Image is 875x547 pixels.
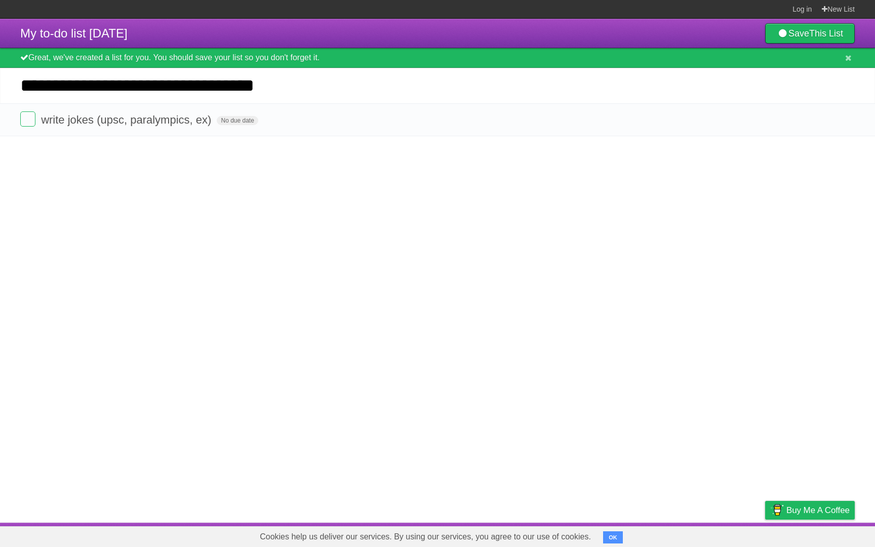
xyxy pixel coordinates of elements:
[664,525,705,544] a: Developers
[20,26,128,40] span: My to-do list [DATE]
[765,501,855,520] a: Buy me a coffee
[752,525,778,544] a: Privacy
[718,525,740,544] a: Terms
[217,116,258,125] span: No due date
[41,113,214,126] span: write jokes (upsc, paralympics, ex)
[20,111,35,127] label: Done
[630,525,652,544] a: About
[791,525,855,544] a: Suggest a feature
[250,527,601,547] span: Cookies help us deliver our services. By using our services, you agree to our use of cookies.
[809,28,843,38] b: This List
[770,501,784,519] img: Buy me a coffee
[603,531,623,543] button: OK
[765,23,855,44] a: SaveThis List
[786,501,850,519] span: Buy me a coffee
